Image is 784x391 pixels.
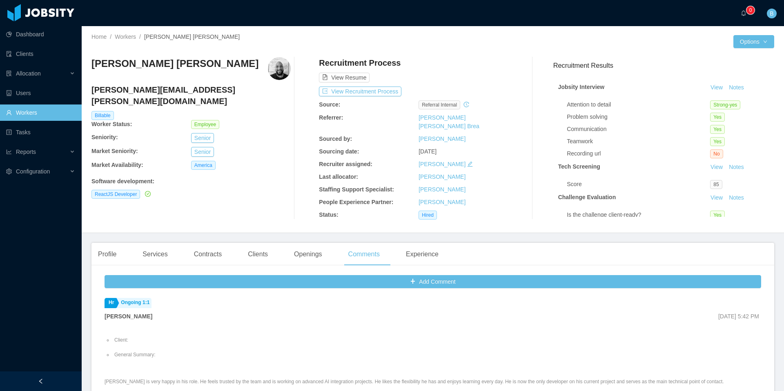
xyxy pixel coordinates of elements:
a: View [708,194,726,201]
b: Market Availability: [91,162,143,168]
a: icon: file-textView Resume [319,74,370,81]
strong: Tech Screening [558,163,600,170]
div: Experience [399,243,445,266]
i: icon: history [463,102,469,107]
span: Allocation [16,70,41,77]
div: Attention to detail [567,100,710,109]
span: Employee [191,120,219,129]
button: Senior [191,133,214,143]
i: icon: solution [6,71,12,76]
span: / [110,33,111,40]
a: [PERSON_NAME] [419,186,465,193]
span: [PERSON_NAME] [PERSON_NAME] [144,33,240,40]
i: icon: bell [741,10,746,16]
span: Yes [710,113,725,122]
div: Teamwork [567,137,710,146]
button: icon: plusAdd Comment [105,275,761,288]
div: Contracts [187,243,228,266]
a: Workers [115,33,136,40]
h3: Recruitment Results [553,60,774,71]
div: Score [567,180,710,189]
b: Sourcing date: [319,148,359,155]
strong: Jobsity Interview [558,84,605,90]
div: Is the challenge client-ready? [567,211,710,219]
a: Home [91,33,107,40]
a: icon: exportView Recruitment Process [319,88,401,95]
button: icon: file-textView Resume [319,73,370,82]
div: Profile [91,243,123,266]
span: No [710,149,723,158]
span: Configuration [16,168,50,175]
div: Communication [567,125,710,133]
img: dc886a25-db61-45ca-837c-6a11c78d585c_66f30b69ce9d6-400w.png [268,57,291,80]
a: Ongoing 1:1 [117,298,151,308]
span: B [770,9,773,18]
div: Recording url [567,149,710,158]
a: [PERSON_NAME] [419,161,465,167]
strong: Challenge Evaluation [558,194,616,200]
h3: [PERSON_NAME] [PERSON_NAME] [91,57,258,70]
sup: 0 [746,6,755,14]
a: icon: robotUsers [6,85,75,101]
h4: [PERSON_NAME][EMAIL_ADDRESS][PERSON_NAME][DOMAIN_NAME] [91,84,291,107]
span: [DATE] [419,148,437,155]
div: Comments [342,243,386,266]
b: People Experience Partner: [319,199,393,205]
button: Optionsicon: down [733,35,774,48]
a: View [708,164,726,170]
span: Yes [710,211,725,220]
i: icon: edit [467,161,473,167]
b: Source: [319,101,340,108]
a: [PERSON_NAME] [419,136,465,142]
a: icon: profileTasks [6,124,75,140]
b: Seniority: [91,134,118,140]
b: Last allocator: [319,173,358,180]
div: Clients [241,243,274,266]
span: [DATE] 5:42 PM [718,313,759,320]
div: Services [136,243,174,266]
a: icon: auditClients [6,46,75,62]
div: Openings [287,243,329,266]
span: Referral internal [419,100,460,109]
i: icon: setting [6,169,12,174]
span: ReactJS Developer [91,190,140,199]
a: [PERSON_NAME] [419,173,465,180]
span: Yes [710,125,725,134]
b: Sourced by: [319,136,352,142]
b: Software development : [91,178,154,184]
b: Market Seniority: [91,148,138,154]
b: Referrer: [319,114,343,121]
span: Billable [91,111,114,120]
p: [PERSON_NAME] is very happy in his role. He feels trusted by the team and is working on advanced ... [105,378,724,385]
span: Yes [710,137,725,146]
b: Recruiter assigned: [319,161,372,167]
a: [PERSON_NAME] [419,199,465,205]
b: Status: [319,211,338,218]
span: Reports [16,149,36,155]
i: icon: check-circle [145,191,151,197]
a: icon: check-circle [143,191,151,197]
li: Client: [113,336,724,344]
a: View [708,84,726,91]
strong: [PERSON_NAME] [105,313,152,320]
span: 85 [710,180,722,189]
a: [PERSON_NAME] [PERSON_NAME] Brea [419,114,479,129]
div: Problem solving [567,113,710,121]
li: General Summary: [113,351,724,358]
i: icon: line-chart [6,149,12,155]
span: Hired [419,211,437,220]
span: Strong-yes [710,100,740,109]
span: America [191,161,216,170]
button: Senior [191,147,214,157]
button: icon: exportView Recruitment Process [319,87,401,96]
button: Notes [726,193,747,203]
a: Hr [105,298,116,308]
a: icon: pie-chartDashboard [6,26,75,42]
span: / [139,33,141,40]
button: Notes [726,83,747,93]
a: icon: userWorkers [6,104,75,121]
b: Worker Status: [91,121,132,127]
button: Notes [726,162,747,172]
b: Staffing Support Specialist: [319,186,394,193]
